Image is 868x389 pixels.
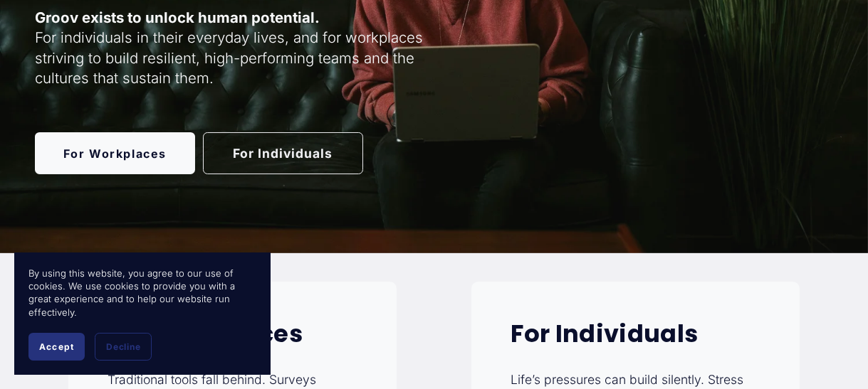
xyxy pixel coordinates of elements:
span: Accept [39,341,74,352]
a: For Individuals [203,132,363,174]
p: For individuals in their everyday lives, and for workplaces striving to build resilient, high-per... [35,8,430,89]
p: By using this website, you agree to our use of cookies. We use cookies to provide you with a grea... [28,267,256,319]
strong: For Individuals [511,317,698,351]
a: For Workplaces [35,132,195,174]
span: Decline [106,341,140,352]
button: Accept [28,333,85,361]
strong: Groov exists to unlock human potential. [35,9,320,26]
section: Cookie banner [14,252,271,375]
button: Decline [95,333,152,361]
